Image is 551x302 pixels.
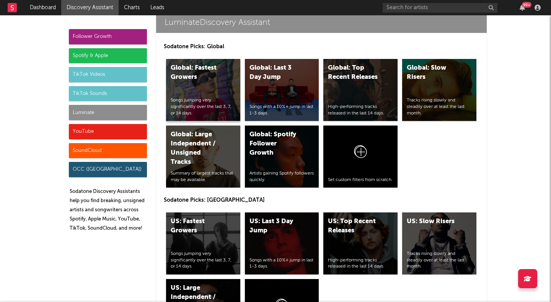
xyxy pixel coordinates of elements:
[69,143,147,158] div: SoundCloud
[328,257,393,270] div: High-performing tracks released in the last 14 days.
[249,64,302,82] div: Global: Last 3 Day Jump
[249,217,302,235] div: US: Last 3 Day Jump
[156,12,487,33] a: LuminateDiscovery Assistant
[164,196,479,205] p: Sodatone Picks: [GEOGRAPHIC_DATA]
[328,104,393,117] div: High-performing tracks released in the last 14 days.
[323,212,398,274] a: US: Top Recent ReleasesHigh-performing tracks released in the last 14 days.
[402,212,476,274] a: US: Slow RisersTracks rising slowly and steadily over at least the last month.
[245,126,319,188] a: Global: Spotify Follower GrowthArtists gaining Spotify followers quickly.
[69,124,147,139] div: YouTube
[522,2,531,8] div: 99 +
[171,97,236,116] div: Songs jumping very significantly over the last 3, 7, or 14 days.
[69,29,147,44] div: Follower Growth
[245,59,319,121] a: Global: Last 3 Day JumpSongs with a 10%+ jump in last 1-3 days.
[520,5,525,11] button: 99+
[407,217,459,226] div: US: Slow Risers
[166,126,240,188] a: Global: Large Independent / Unsigned TracksSummary of largest tracks that may be available.
[328,177,393,183] div: Set custom filters from scratch.
[407,97,472,116] div: Tracks rising slowly and steadily over at least the last month.
[69,162,147,177] div: OCC ([GEOGRAPHIC_DATA])
[166,59,240,121] a: Global: Fastest GrowersSongs jumping very significantly over the last 3, 7, or 14 days.
[69,105,147,120] div: Luminate
[171,64,223,82] div: Global: Fastest Growers
[328,217,380,235] div: US: Top Recent Releases
[323,126,398,188] a: Set custom filters from scratch.
[69,86,147,101] div: TikTok Sounds
[328,64,380,82] div: Global: Top Recent Releases
[249,257,315,270] div: Songs with a 10%+ jump in last 1-3 days.
[171,130,223,167] div: Global: Large Independent / Unsigned Tracks
[249,104,315,117] div: Songs with a 10%+ jump in last 1-3 days.
[171,170,236,183] div: Summary of largest tracks that may be available.
[249,130,302,158] div: Global: Spotify Follower Growth
[323,59,398,121] a: Global: Top Recent ReleasesHigh-performing tracks released in the last 14 days.
[69,67,147,82] div: TikTok Videos
[402,59,476,121] a: Global: Slow RisersTracks rising slowly and steadily over at least the last month.
[383,3,497,13] input: Search for artists
[171,217,223,235] div: US: Fastest Growers
[407,251,472,270] div: Tracks rising slowly and steadily over at least the last month.
[171,251,236,270] div: Songs jumping very significantly over the last 3, 7, or 14 days.
[166,212,240,274] a: US: Fastest GrowersSongs jumping very significantly over the last 3, 7, or 14 days.
[249,170,315,183] div: Artists gaining Spotify followers quickly.
[164,42,479,51] p: Sodatone Picks: Global
[245,212,319,274] a: US: Last 3 Day JumpSongs with a 10%+ jump in last 1-3 days.
[407,64,459,82] div: Global: Slow Risers
[70,187,147,233] p: Sodatone Discovery Assistants help you find breaking, unsigned artists and songwriters across Spo...
[69,48,147,64] div: Spotify & Apple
